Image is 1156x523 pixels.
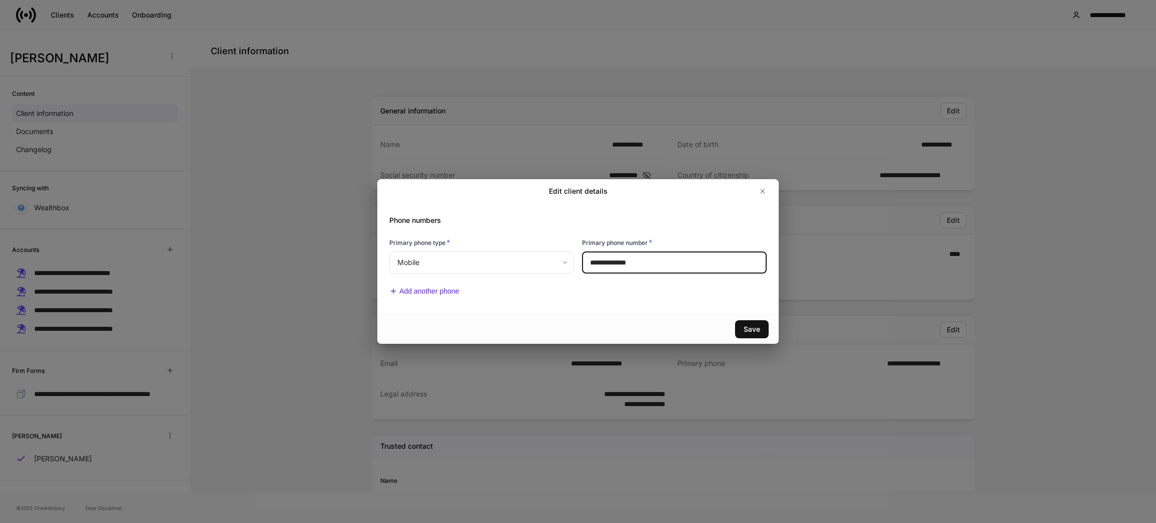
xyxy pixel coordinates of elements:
[582,237,652,247] h6: Primary phone number
[389,287,459,296] button: Add another phone
[389,251,573,274] div: Mobile
[549,186,608,196] h2: Edit client details
[735,320,769,338] button: Save
[389,237,450,247] h6: Primary phone type
[381,203,767,225] div: Phone numbers
[744,324,760,334] div: Save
